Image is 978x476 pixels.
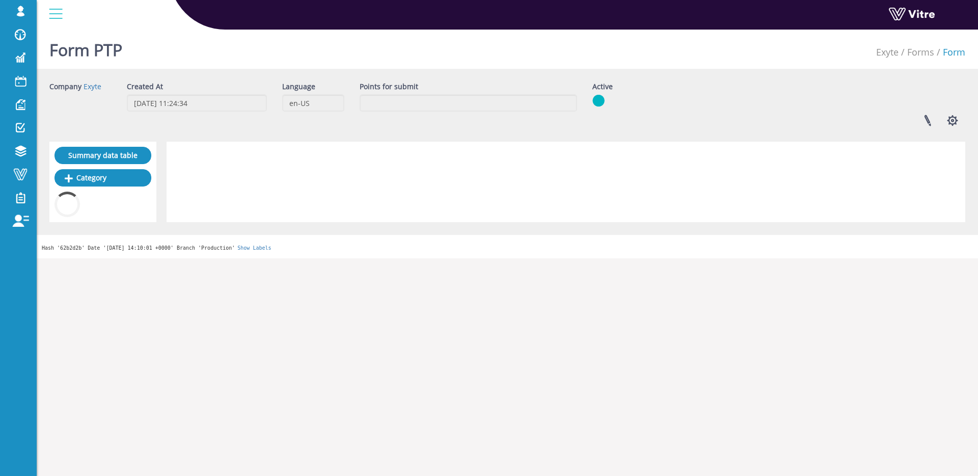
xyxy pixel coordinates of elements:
[876,46,899,58] a: Exyte
[934,46,965,59] li: Form
[42,245,235,251] span: Hash '62b2d2b' Date '[DATE] 14:10:01 +0000' Branch 'Production'
[237,245,271,251] a: Show Labels
[907,46,934,58] a: Forms
[592,82,613,92] label: Active
[55,147,151,164] a: Summary data table
[282,82,315,92] label: Language
[592,94,605,107] img: yes
[84,82,101,91] a: Exyte
[49,82,81,92] label: Company
[49,25,122,69] h1: Form PTP
[360,82,418,92] label: Points for submit
[127,82,163,92] label: Created At
[55,169,151,187] a: Category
